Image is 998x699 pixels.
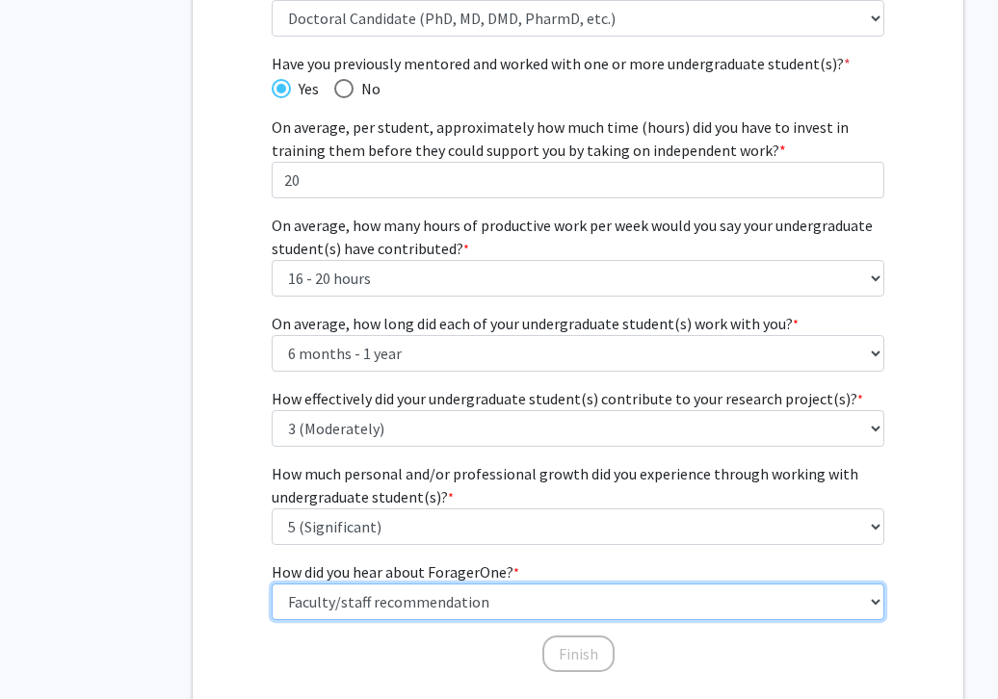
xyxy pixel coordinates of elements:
label: On average, how long did each of your undergraduate student(s) work with you? [272,312,799,335]
label: How effectively did your undergraduate student(s) contribute to your research project(s)? [272,387,863,410]
label: How did you hear about ForagerOne? [272,560,519,583]
span: On average, per student, approximately how much time (hours) did you have to invest in training t... [272,117,849,160]
iframe: Chat [14,612,82,685]
span: Yes [291,77,319,100]
label: How much personal and/or professional growth did you experience through working with undergraduat... [272,462,885,508]
label: On average, how many hours of productive work per week would you say your undergraduate student(s... [272,214,885,260]
button: Finish [542,635,615,672]
span: Have you previously mentored and worked with one or more undergraduate student(s)? [272,52,885,75]
mat-radio-group: Have you previously mentored and worked with one or more undergraduate student(s)? [272,75,885,100]
span: No [354,77,381,100]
